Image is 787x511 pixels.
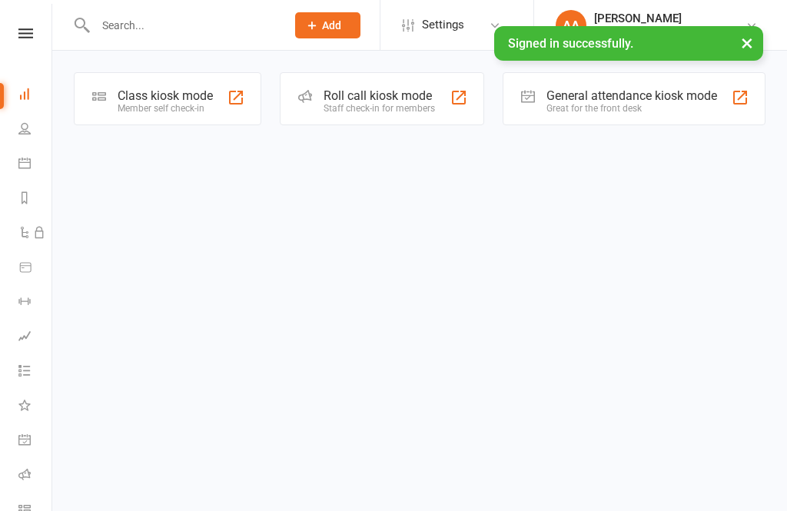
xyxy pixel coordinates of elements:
[422,8,464,42] span: Settings
[322,19,341,32] span: Add
[508,36,633,51] span: Signed in successfully.
[118,88,213,103] div: Class kiosk mode
[594,12,745,25] div: [PERSON_NAME]
[18,424,53,459] a: General attendance kiosk mode
[18,320,53,355] a: Assessments
[18,459,53,493] a: Roll call kiosk mode
[18,251,53,286] a: Product Sales
[18,390,53,424] a: What's New
[546,88,717,103] div: General attendance kiosk mode
[556,10,586,41] div: AA
[18,148,53,182] a: Calendar
[733,26,761,59] button: ×
[324,103,435,114] div: Staff check-in for members
[118,103,213,114] div: Member self check-in
[91,15,275,36] input: Search...
[295,12,360,38] button: Add
[324,88,435,103] div: Roll call kiosk mode
[18,113,53,148] a: People
[546,103,717,114] div: Great for the front desk
[18,182,53,217] a: Reports
[594,25,745,39] div: Helensvale Fitness Studio (HFS)
[18,78,53,113] a: Dashboard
